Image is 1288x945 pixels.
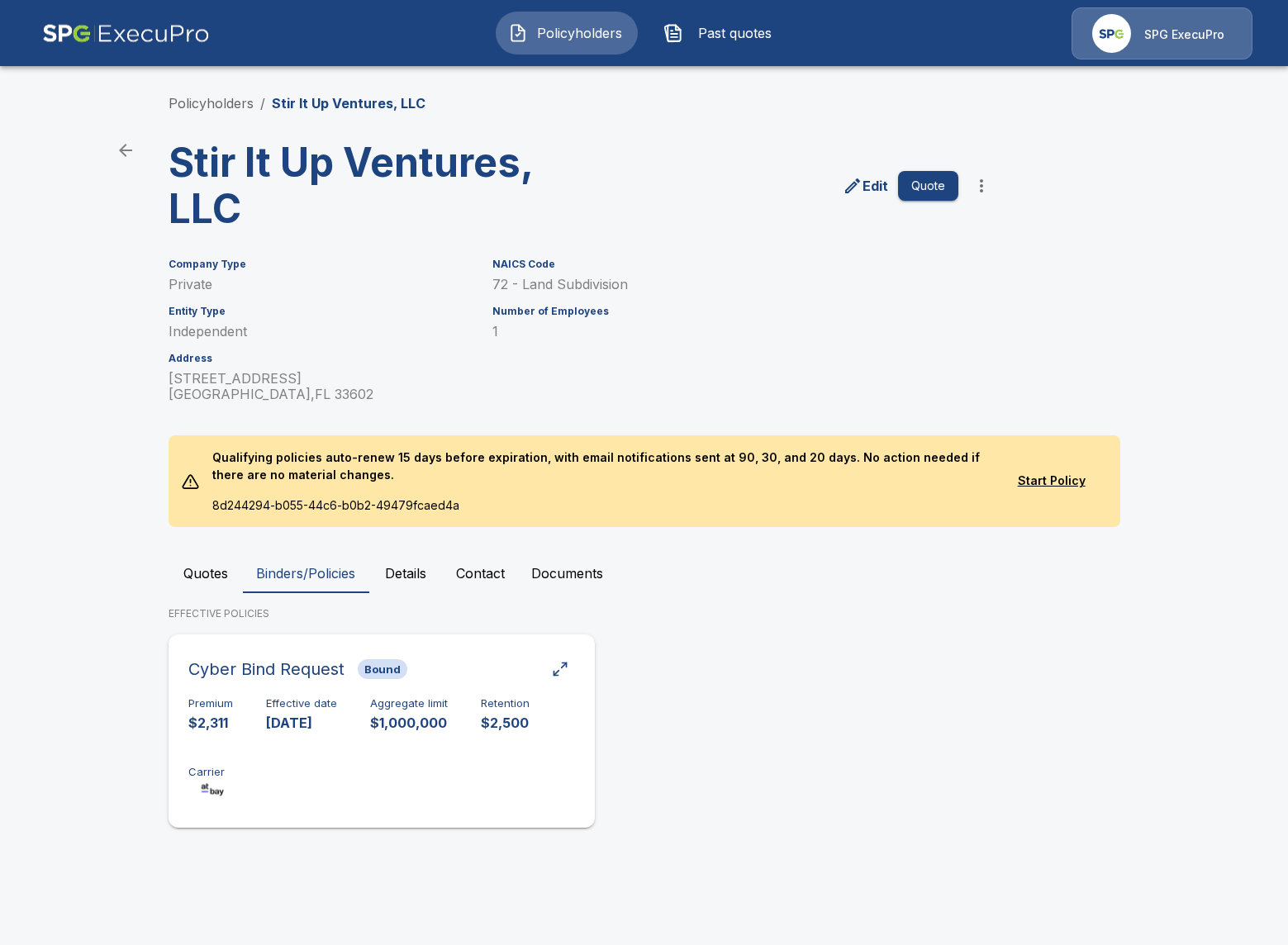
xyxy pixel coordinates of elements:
button: Past quotes IconPast quotes [651,12,793,55]
h6: Entity Type [169,306,473,317]
p: Stir It Up Ventures, LLC [272,93,425,113]
p: Independent [169,324,473,340]
p: $2,500 [481,714,530,733]
h6: Cyber Bind Request [188,656,345,682]
a: back [109,134,142,167]
p: Qualifying policies auto-renew 15 days before expiration, with email notifications sent at 90, 30... [199,435,996,496]
button: Binders/Policies [243,553,368,593]
button: Contact [443,553,518,593]
a: edit [839,173,891,199]
h6: Address [169,353,473,364]
img: Past quotes Icon [663,23,683,43]
p: Private [169,277,473,292]
p: [DATE] [266,714,337,733]
p: SPG ExecuPro [1144,26,1224,43]
button: Quotes [169,553,243,593]
h6: Aggregate limit [370,697,448,710]
nav: breadcrumb [169,93,425,113]
span: Policyholders [535,23,625,43]
p: [STREET_ADDRESS] [GEOGRAPHIC_DATA] , FL 33602 [169,371,473,402]
h3: Stir It Up Ventures, LLC [169,140,577,232]
p: EFFECTIVE POLICIES [169,606,1120,621]
img: Carrier [188,781,238,798]
li: / [260,93,265,113]
img: AA Logo [42,7,210,59]
button: Details [368,553,443,593]
div: policyholder tabs [169,553,1120,593]
p: 1 [492,324,958,340]
h6: Premium [188,697,233,710]
button: Start Policy [996,466,1107,496]
span: Bound [358,662,407,676]
p: 72 - Land Subdivision [492,277,958,292]
button: more [965,169,998,202]
img: Policyholders Icon [508,23,528,43]
h6: Number of Employees [492,306,958,317]
button: Policyholders IconPolicyholders [496,12,638,55]
button: Documents [518,553,616,593]
h6: Retention [481,697,530,710]
h6: Company Type [169,259,473,270]
p: $1,000,000 [370,714,448,733]
span: Past quotes [690,23,781,43]
a: Policyholders [169,95,254,112]
button: Quote [898,171,958,202]
img: Agency Icon [1092,14,1131,53]
h6: Carrier [188,766,238,779]
p: 8d244294-b055-44c6-b0b2-49479fcaed4a [199,496,996,527]
a: Agency IconSPG ExecuPro [1072,7,1252,59]
p: Edit [863,176,888,196]
h6: NAICS Code [492,259,958,270]
p: $2,311 [188,714,233,733]
h6: Effective date [266,697,337,710]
